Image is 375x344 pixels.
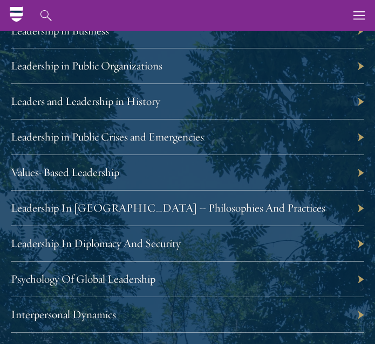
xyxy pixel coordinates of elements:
[11,165,119,179] a: Values-Based Leadership
[11,307,116,321] a: Interpersonal Dynamics
[11,94,160,108] a: Leaders and Leadership in History
[11,130,204,144] a: Leadership in Public Crises and Emergencies
[11,272,155,286] a: Psychology Of Global Leadership
[11,24,109,38] a: Leadership in Business
[11,236,181,250] a: Leadership In Diplomacy And Security
[11,201,325,215] a: Leadership In [GEOGRAPHIC_DATA] – Philosophies And Practices
[11,59,162,73] a: Leadership in Public Organizations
